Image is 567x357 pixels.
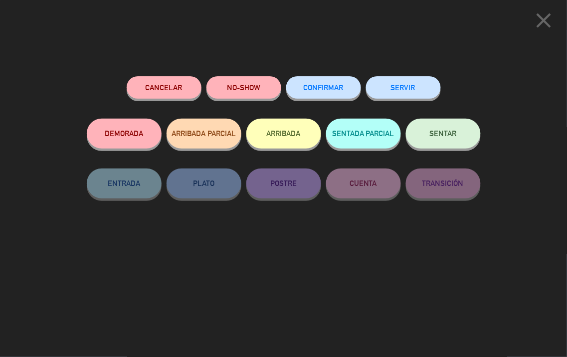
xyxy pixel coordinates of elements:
button: NO-SHOW [206,76,281,99]
span: CONFIRMAR [304,83,344,92]
button: close [529,7,560,37]
button: PLATO [167,169,241,198]
button: POSTRE [246,169,321,198]
button: ENTRADA [87,169,162,198]
span: SENTAR [430,129,457,138]
button: CUENTA [326,169,401,198]
button: TRANSICIÓN [406,169,481,198]
button: DEMORADA [87,119,162,149]
button: CONFIRMAR [286,76,361,99]
button: ARRIBADA [246,119,321,149]
span: ARRIBADA PARCIAL [172,129,236,138]
button: ARRIBADA PARCIAL [167,119,241,149]
button: SERVIR [366,76,441,99]
button: Cancelar [127,76,201,99]
button: SENTAR [406,119,481,149]
button: SENTADA PARCIAL [326,119,401,149]
i: close [532,8,557,33]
